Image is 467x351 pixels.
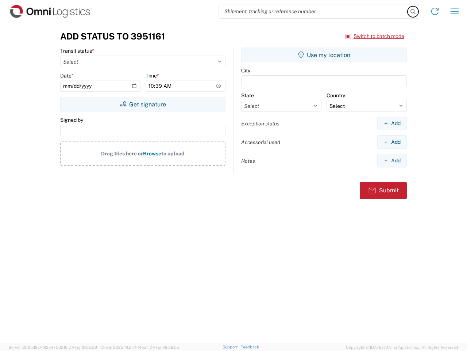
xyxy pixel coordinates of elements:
[241,92,254,99] label: State
[377,154,407,167] button: Add
[327,92,345,99] label: Country
[9,345,97,350] span: Server: 2025.19.0-192a4753216
[377,135,407,149] button: Add
[241,67,250,74] label: City
[223,345,241,349] a: Support
[345,30,404,42] button: Switch to batch mode
[60,72,74,79] label: Date
[148,345,179,350] span: [DATE] 09:58:55
[101,151,143,156] span: Drag files here or
[377,117,407,130] button: Add
[241,158,255,164] label: Notes
[241,139,280,146] label: Accessorial used
[146,72,159,79] label: Time
[60,48,94,54] label: Transit status
[241,48,407,62] button: Use my location
[219,4,408,18] input: Shipment, tracking or reference number
[240,345,259,349] a: Feedback
[60,117,83,123] label: Signed by
[143,151,161,156] span: Browse
[241,120,279,127] label: Exception status
[100,345,179,350] span: Client: 2025.19.0-7f44ea7
[346,344,458,351] span: Copyright © [DATE]-[DATE] Agistix Inc., All Rights Reserved
[161,151,185,156] span: to upload
[60,31,165,42] h3: Add Status to 3951161
[67,345,97,350] span: [DATE] 10:05:38
[360,182,407,199] button: Submit
[60,97,225,112] button: Get signature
